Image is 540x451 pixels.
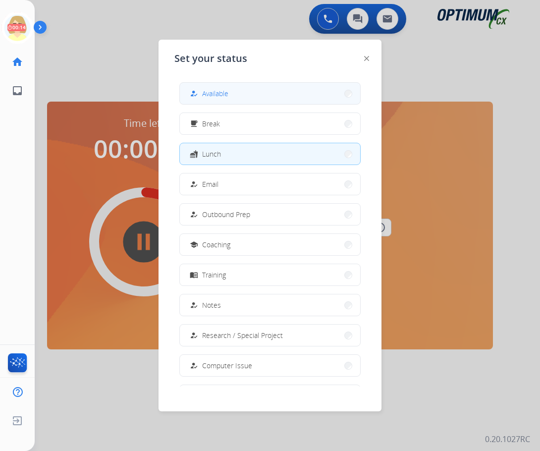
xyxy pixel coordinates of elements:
mat-icon: menu_book [190,271,198,279]
button: Available [180,83,360,104]
span: Outbound Prep [202,209,250,220]
mat-icon: how_to_reg [190,361,198,370]
mat-icon: inbox [11,85,23,97]
button: Break [180,113,360,134]
img: close-button [364,56,369,61]
span: Available [202,88,228,99]
mat-icon: how_to_reg [190,180,198,188]
button: Research / Special Project [180,325,360,346]
span: Set your status [174,52,247,65]
span: Notes [202,300,221,310]
span: Computer Issue [202,360,252,371]
button: Computer Issue [180,355,360,376]
mat-icon: home [11,56,23,68]
span: Email [202,179,218,189]
button: Training [180,264,360,285]
mat-icon: free_breakfast [190,119,198,128]
mat-icon: how_to_reg [190,210,198,219]
p: 0.20.1027RC [485,433,530,445]
mat-icon: how_to_reg [190,331,198,339]
button: Coaching [180,234,360,255]
mat-icon: how_to_reg [190,89,198,98]
span: Research / Special Project [202,330,283,340]
span: Training [202,270,226,280]
button: Lunch [180,143,360,165]
button: Email [180,173,360,195]
button: Internet Issue [180,385,360,406]
mat-icon: how_to_reg [190,301,198,309]
button: Notes [180,294,360,316]
span: Coaching [202,239,230,250]
span: Lunch [202,149,221,159]
button: Outbound Prep [180,204,360,225]
mat-icon: school [190,240,198,249]
mat-icon: fastfood [190,150,198,158]
span: Break [202,118,220,129]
